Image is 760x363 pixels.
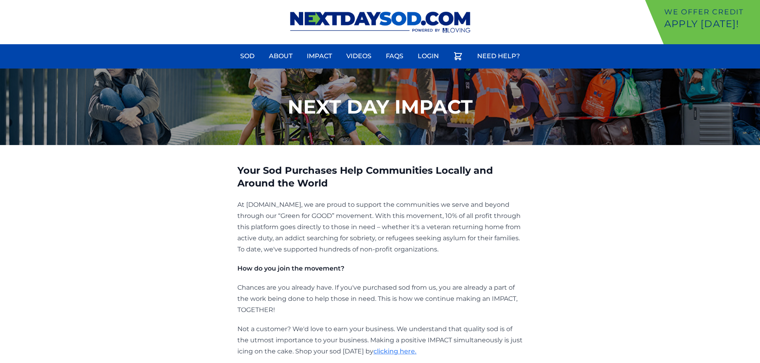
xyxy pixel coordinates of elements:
a: Login [413,47,444,66]
a: clicking here. [373,347,417,355]
a: Sod [235,47,259,66]
p: Not a customer? We'd love to earn your business. We understand that quality sod is of the utmost ... [237,324,523,357]
h1: NEXT DAY IMPACT [288,97,473,116]
a: Videos [342,47,376,66]
p: Apply [DATE]! [664,18,757,30]
a: Need Help? [472,47,525,66]
p: Chances are you already have. If you've purchased sod from us, you are already a part of the work... [237,282,523,316]
a: FAQs [381,47,408,66]
a: Impact [302,47,337,66]
a: About [264,47,297,66]
strong: How do you join the movement? [237,265,344,272]
p: At [DOMAIN_NAME], we are proud to support the communities we serve and beyond through our “Green ... [237,199,523,255]
h2: Your Sod Purchases Help Communities Locally and Around the World [237,164,523,190]
p: We offer Credit [664,6,757,18]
